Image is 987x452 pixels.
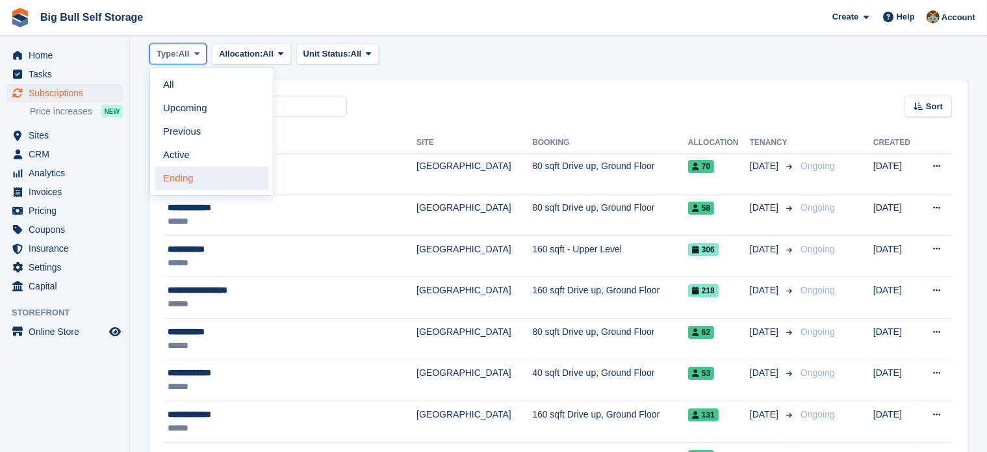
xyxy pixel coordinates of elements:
[6,145,123,163] a: menu
[6,239,123,258] a: menu
[35,7,148,28] a: Big Bull Self Storage
[688,408,719,421] span: 131
[29,323,107,341] span: Online Store
[6,258,123,276] a: menu
[801,244,835,254] span: Ongoing
[897,10,915,23] span: Help
[750,243,781,256] span: [DATE]
[417,235,532,277] td: [GEOGRAPHIC_DATA]
[801,409,835,419] span: Ongoing
[927,10,940,23] img: Mike Llewellen Palmer
[801,326,835,337] span: Ongoing
[417,153,532,194] td: [GEOGRAPHIC_DATA]
[303,47,351,60] span: Unit Status:
[532,401,688,443] td: 160 sqft Drive up, Ground Floor
[873,133,919,153] th: Created
[6,84,123,102] a: menu
[149,44,207,65] button: Type: All
[179,47,190,60] span: All
[417,194,532,236] td: [GEOGRAPHIC_DATA]
[30,105,92,118] span: Price increases
[6,323,123,341] a: menu
[750,133,795,153] th: Tenancy
[155,143,268,166] a: Active
[107,324,123,339] a: Preview store
[157,47,179,60] span: Type:
[688,243,719,256] span: 306
[417,360,532,401] td: [GEOGRAPHIC_DATA]
[29,84,107,102] span: Subscriptions
[873,401,919,443] td: [DATE]
[417,401,532,443] td: [GEOGRAPHIC_DATA]
[29,239,107,258] span: Insurance
[6,202,123,220] a: menu
[926,100,943,113] span: Sort
[750,284,781,297] span: [DATE]
[873,277,919,319] td: [DATE]
[212,44,291,65] button: Allocation: All
[29,46,107,64] span: Home
[532,360,688,401] td: 40 sqft Drive up, Ground Floor
[750,159,781,173] span: [DATE]
[417,133,532,153] th: Site
[6,65,123,83] a: menu
[6,164,123,182] a: menu
[688,202,714,215] span: 58
[688,160,714,173] span: 70
[155,120,268,143] a: Previous
[417,277,532,319] td: [GEOGRAPHIC_DATA]
[750,408,781,421] span: [DATE]
[750,201,781,215] span: [DATE]
[532,153,688,194] td: 80 sqft Drive up, Ground Floor
[688,326,714,339] span: 62
[750,366,781,380] span: [DATE]
[801,161,835,171] span: Ongoing
[29,164,107,182] span: Analytics
[942,11,975,24] span: Account
[219,47,263,60] span: Allocation:
[532,277,688,319] td: 160 sqft Drive up, Ground Floor
[30,104,123,118] a: Price increases NEW
[29,220,107,239] span: Coupons
[101,105,123,118] div: NEW
[6,126,123,144] a: menu
[801,285,835,295] span: Ongoing
[750,325,781,339] span: [DATE]
[29,277,107,295] span: Capital
[832,10,858,23] span: Create
[263,47,274,60] span: All
[532,235,688,277] td: 160 sqft - Upper Level
[155,96,268,120] a: Upcoming
[873,153,919,194] td: [DATE]
[688,367,714,380] span: 53
[6,183,123,201] a: menu
[29,183,107,201] span: Invoices
[29,258,107,276] span: Settings
[155,166,268,190] a: Ending
[29,65,107,83] span: Tasks
[6,46,123,64] a: menu
[801,367,835,378] span: Ongoing
[12,306,129,319] span: Storefront
[532,133,688,153] th: Booking
[29,126,107,144] span: Sites
[532,194,688,236] td: 80 sqft Drive up, Ground Floor
[873,235,919,277] td: [DATE]
[873,319,919,360] td: [DATE]
[296,44,379,65] button: Unit Status: All
[532,319,688,360] td: 80 sqft Drive up, Ground Floor
[873,194,919,236] td: [DATE]
[351,47,362,60] span: All
[801,202,835,213] span: Ongoing
[155,73,268,96] a: All
[29,145,107,163] span: CRM
[688,133,750,153] th: Allocation
[29,202,107,220] span: Pricing
[688,284,719,297] span: 218
[165,133,417,153] th: Customer
[6,220,123,239] a: menu
[417,319,532,360] td: [GEOGRAPHIC_DATA]
[6,277,123,295] a: menu
[873,360,919,401] td: [DATE]
[10,8,30,27] img: stora-icon-8386f47178a22dfd0bd8f6a31ec36ba5ce8667c1dd55bd0f319d3a0aa187defe.svg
